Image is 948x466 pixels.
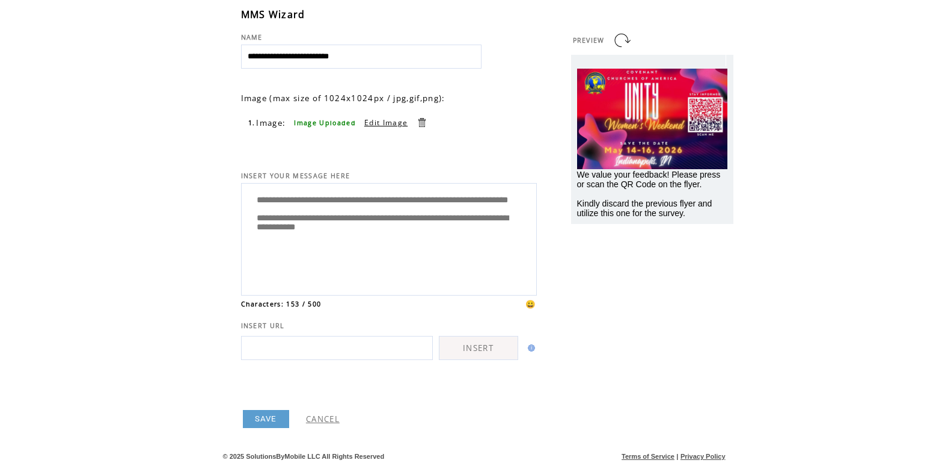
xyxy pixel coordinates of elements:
span: INSERT URL [241,322,285,330]
span: INSERT YOUR MESSAGE HERE [241,172,350,180]
span: NAME [241,33,263,42]
a: CANCEL [306,414,340,424]
span: Image Uploaded [294,119,356,127]
img: help.gif [524,344,535,352]
span: 1. [248,119,255,127]
span: PREVIEW [573,36,605,45]
a: Delete this item [416,117,427,128]
span: MMS Wizard [241,8,305,21]
span: © 2025 SolutionsByMobile LLC All Rights Reserved [223,453,385,460]
span: | [676,453,678,460]
a: Terms of Service [622,453,674,460]
span: Characters: 153 / 500 [241,300,322,308]
a: Privacy Policy [680,453,726,460]
span: 😀 [525,299,536,309]
a: Edit Image [364,117,408,128]
span: Image: [256,117,286,128]
a: SAVE [243,410,289,428]
span: Image (max size of 1024x1024px / jpg,gif,png): [241,93,445,104]
a: INSERT [439,336,518,360]
span: We value your feedback! Please press or scan the QR Code on the flyer. Kindly discard the previou... [577,170,721,218]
